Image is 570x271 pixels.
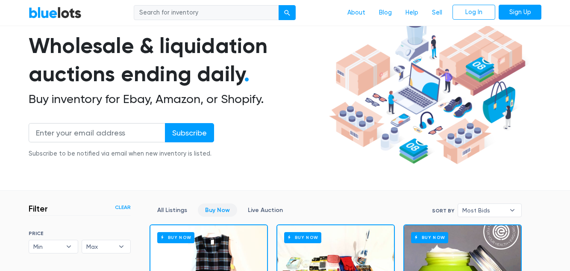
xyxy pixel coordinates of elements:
[60,240,78,253] b: ▾
[157,232,194,243] h6: Buy Now
[499,5,541,20] a: Sign Up
[372,5,399,21] a: Blog
[29,149,214,159] div: Subscribe to be notified via email when new inventory is listed.
[29,203,48,214] h3: Filter
[241,203,290,217] a: Live Auction
[399,5,425,21] a: Help
[33,240,62,253] span: Min
[284,232,321,243] h6: Buy Now
[462,204,505,217] span: Most Bids
[326,13,529,168] img: hero-ee84e7d0318cb26816c560f6b4441b76977f77a177738b4e94f68c95b2b83dbb.png
[29,92,326,106] h2: Buy inventory for Ebay, Amazon, or Shopify.
[29,6,82,19] a: BlueLots
[29,230,131,236] h6: PRICE
[198,203,237,217] a: Buy Now
[134,5,279,21] input: Search for inventory
[503,204,521,217] b: ▾
[29,32,326,88] h1: Wholesale & liquidation auctions ending daily
[432,207,454,215] label: Sort By
[165,123,214,142] input: Subscribe
[411,232,448,243] h6: Buy Now
[341,5,372,21] a: About
[86,240,115,253] span: Max
[452,5,495,20] a: Log In
[244,61,250,87] span: .
[29,123,165,142] input: Enter your email address
[150,203,194,217] a: All Listings
[115,203,131,211] a: Clear
[112,240,130,253] b: ▾
[425,5,449,21] a: Sell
